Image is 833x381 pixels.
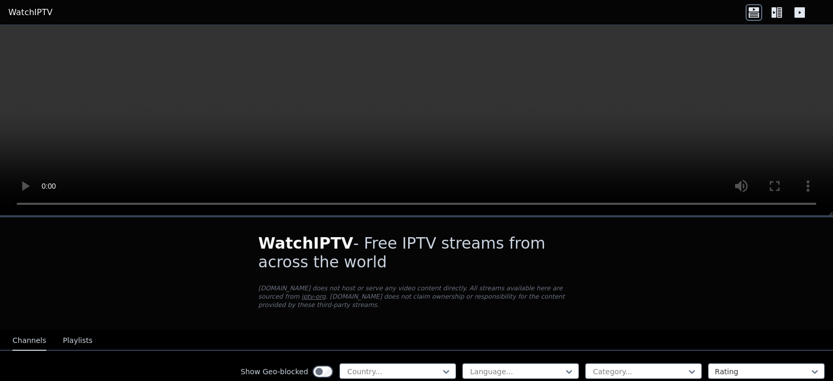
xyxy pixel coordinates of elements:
span: WatchIPTV [258,234,354,252]
button: Playlists [63,331,93,351]
p: [DOMAIN_NAME] does not host or serve any video content directly. All streams available here are s... [258,284,575,309]
a: WatchIPTV [8,6,53,19]
h1: - Free IPTV streams from across the world [258,234,575,272]
label: Show Geo-blocked [241,366,308,377]
button: Channels [12,331,46,351]
a: iptv-org [301,293,326,300]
